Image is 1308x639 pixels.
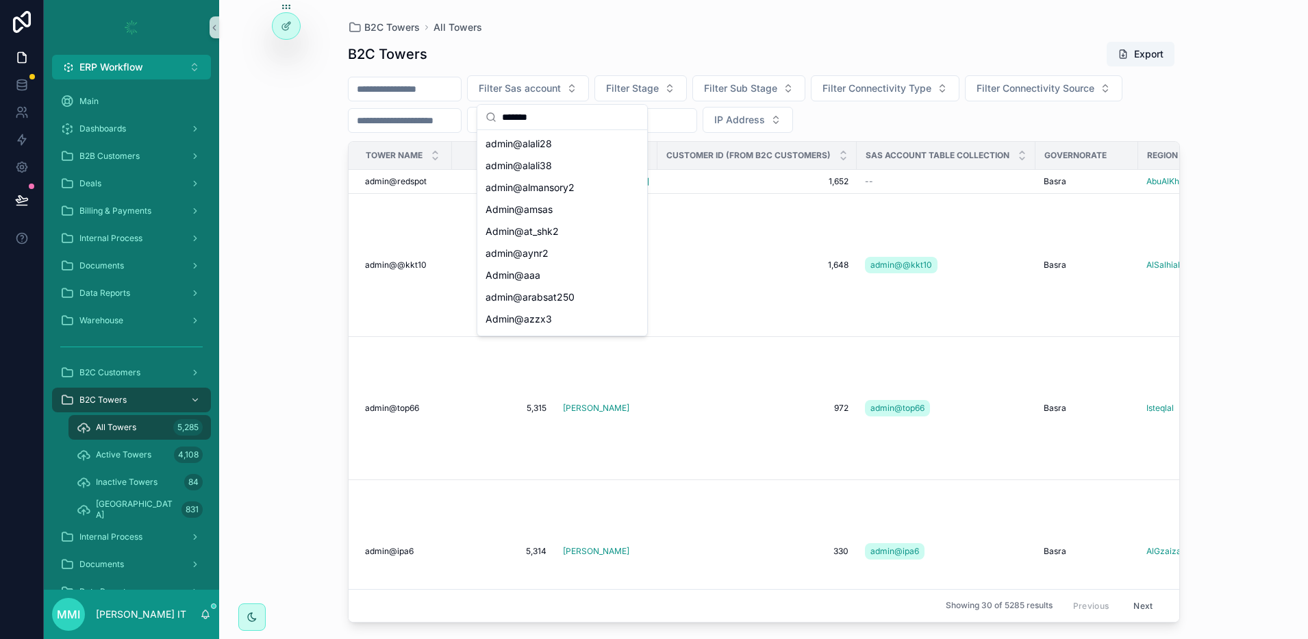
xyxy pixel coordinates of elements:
a: B2B Customers [52,144,211,168]
a: 5,317 [460,176,546,187]
span: 330 [666,546,848,557]
a: Basra [1044,176,1130,187]
a: admin@@kkt10 [865,257,938,273]
a: B2C Customers [52,360,211,385]
a: 5,316 [460,260,546,271]
a: 1,648 [666,260,848,271]
a: [GEOGRAPHIC_DATA]831 [68,497,211,522]
button: Export [1107,42,1174,66]
a: Data Reports [52,579,211,604]
span: Filter Connectivity Source [977,82,1094,95]
a: Isteqlal [1146,403,1233,414]
span: Governorate [1044,150,1107,161]
div: Suggestions [477,130,647,336]
a: Documents [52,552,211,577]
span: Documents [79,559,124,570]
a: 5,315 [460,403,546,414]
span: admin@ipa6 [870,546,919,557]
a: admin@@kkt10 [365,260,444,271]
span: [GEOGRAPHIC_DATA] [96,499,176,521]
button: Select Button [703,107,793,133]
span: Basra [1044,403,1066,414]
p: [PERSON_NAME] IT [96,607,186,621]
a: AlGzaiza [1146,546,1181,557]
span: admin@arabsat250 [486,290,575,304]
a: Documents [52,253,211,278]
span: admin@top66 [870,403,925,414]
button: Select Button [811,75,959,101]
a: Basra [1044,260,1130,271]
a: Internal Process [52,226,211,251]
button: Next [1124,595,1162,616]
span: admin@redspot [365,176,427,187]
span: Main [79,96,99,107]
a: Basra [1044,403,1130,414]
div: 5,285 [173,419,203,436]
a: 972 [666,403,848,414]
a: Active Towers4,108 [68,442,211,467]
a: 5,314 [460,546,546,557]
a: Isteqlal [1146,403,1174,414]
span: admin@abssg222 [486,334,568,348]
span: Documents [79,260,124,271]
a: admin@top66 [865,400,930,416]
a: AbuAlKhaseeb [1146,176,1233,187]
a: Inactive Towers84 [68,470,211,494]
span: admin@@kkt10 [870,260,932,271]
button: Select Button [52,55,211,79]
span: All Towers [96,422,136,433]
a: Basra [1044,546,1130,557]
img: App logo [121,16,142,38]
span: admin@alali28 [486,137,552,151]
span: -- [865,176,873,187]
span: Filter Sub Stage [704,82,777,95]
a: [PERSON_NAME] [563,403,650,414]
span: Internal Process [79,233,142,244]
span: B2C Customers [79,367,140,378]
span: B2C Towers [364,21,420,34]
span: Admin@aaa [486,268,540,282]
a: admin@redspot [365,176,444,187]
span: All Towers [433,21,482,34]
span: B2B Customers [79,151,140,162]
a: admin@@kkt10 [865,254,1027,276]
button: Select Button [692,75,805,101]
span: IP Address [714,113,765,127]
a: Billing & Payments [52,199,211,223]
div: 831 [181,501,203,518]
span: Basra [1044,546,1066,557]
span: Deals [79,178,101,189]
button: Select Button [965,75,1122,101]
a: [PERSON_NAME] [563,546,629,557]
span: Admin@at_shk2 [486,225,559,238]
span: Customer ID (from B2C Customers) [666,150,831,161]
span: Tower Name [366,150,423,161]
a: 1,652 [666,176,848,187]
a: AbuAlKhaseeb [1146,176,1203,187]
a: Internal Process [52,525,211,549]
a: B2C Towers [348,21,420,34]
span: B2C Towers [79,394,127,405]
span: Admin@azzx3 [486,312,552,326]
span: Filter Connectivity Type [822,82,931,95]
div: scrollable content [44,79,219,590]
span: Showing 30 of 5285 results [946,601,1053,612]
span: MMI [57,606,80,623]
span: Warehouse [79,315,123,326]
a: All Towers5,285 [68,415,211,440]
span: admin@aynr2 [486,247,549,260]
span: Sas account table collection [866,150,1009,161]
a: Main [52,89,211,114]
span: AlSalhiah [1146,260,1183,271]
a: Warehouse [52,308,211,333]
